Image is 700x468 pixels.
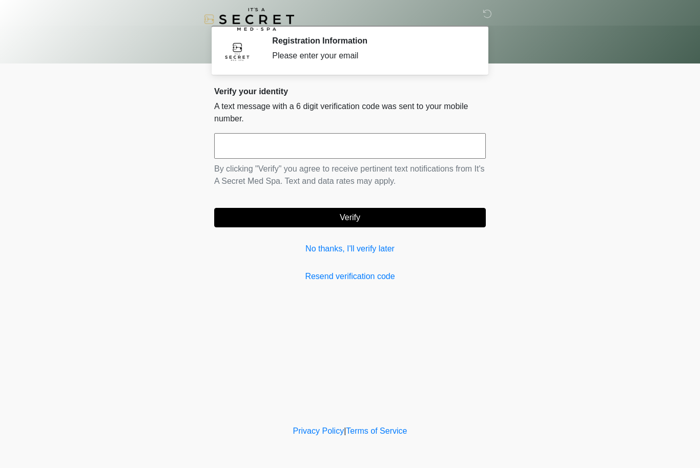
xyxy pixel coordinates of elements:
p: By clicking "Verify" you agree to receive pertinent text notifications from It's A Secret Med Spa... [214,163,486,187]
a: Resend verification code [214,270,486,283]
a: Privacy Policy [293,427,344,435]
a: | [344,427,346,435]
p: A text message with a 6 digit verification code was sent to your mobile number. [214,100,486,125]
a: Terms of Service [346,427,407,435]
img: Agent Avatar [222,36,253,67]
h2: Verify your identity [214,87,486,96]
a: No thanks, I'll verify later [214,243,486,255]
div: Please enter your email [272,50,470,62]
button: Verify [214,208,486,227]
img: It's A Secret Med Spa Logo [204,8,294,31]
h2: Registration Information [272,36,470,46]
